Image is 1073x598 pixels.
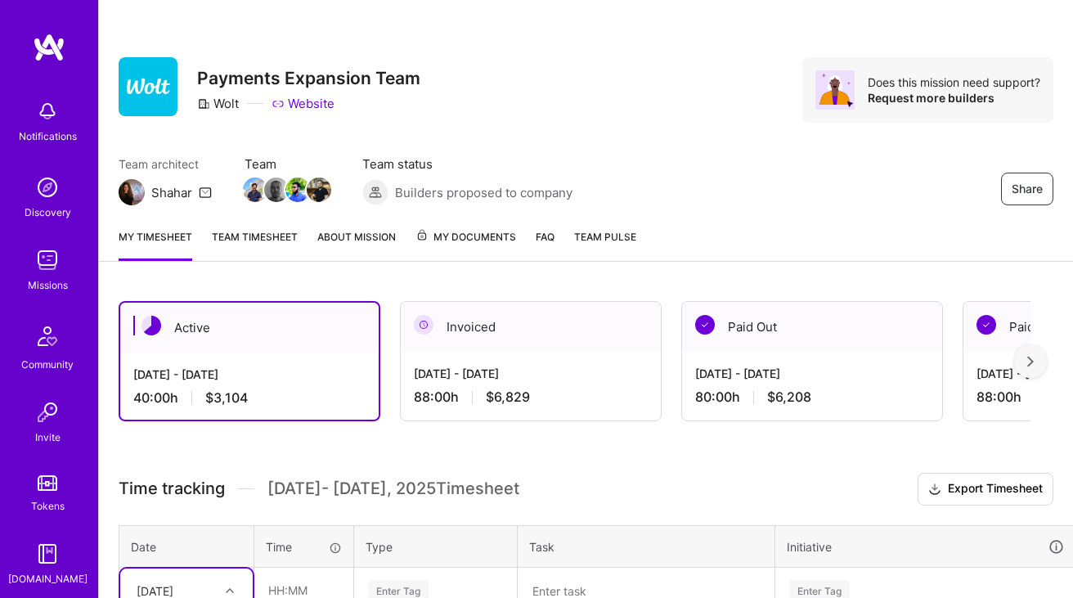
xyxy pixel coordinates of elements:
[141,316,161,335] img: Active
[395,184,572,201] span: Builders proposed to company
[1012,181,1043,197] span: Share
[267,479,519,499] span: [DATE] - [DATE] , 2025 Timesheet
[31,171,64,204] img: discovery
[19,128,77,145] div: Notifications
[695,365,929,382] div: [DATE] - [DATE]
[308,176,330,204] a: Team Member Avatar
[486,389,530,406] span: $6,829
[682,302,942,352] div: Paid Out
[119,479,225,499] span: Time tracking
[264,178,289,202] img: Team Member Avatar
[197,97,210,110] i: icon CompanyGray
[1027,356,1034,367] img: right
[415,228,516,261] a: My Documents
[226,587,234,595] i: icon Chevron
[285,178,310,202] img: Team Member Avatar
[307,178,331,202] img: Team Member Avatar
[31,537,64,570] img: guide book
[119,228,192,261] a: My timesheet
[28,317,67,356] img: Community
[928,481,941,498] i: icon Download
[1001,173,1053,205] button: Share
[212,228,298,261] a: Team timesheet
[199,186,212,199] i: icon Mail
[119,155,212,173] span: Team architect
[868,90,1040,106] div: Request more builders
[35,429,61,446] div: Invite
[414,389,648,406] div: 88:00 h
[767,389,811,406] span: $6,208
[362,179,388,205] img: Builders proposed to company
[25,204,71,221] div: Discovery
[976,315,996,335] img: Paid Out
[536,228,554,261] a: FAQ
[918,473,1053,506] button: Export Timesheet
[8,570,88,587] div: [DOMAIN_NAME]
[197,95,239,112] div: Wolt
[21,356,74,373] div: Community
[245,155,330,173] span: Team
[151,184,192,201] div: Shahar
[205,389,248,407] span: $3,104
[245,176,266,204] a: Team Member Avatar
[197,68,420,88] h3: Payments Expansion Team
[120,303,379,353] div: Active
[868,74,1040,90] div: Does this mission need support?
[518,525,775,568] th: Task
[266,538,342,555] div: Time
[31,95,64,128] img: bell
[33,33,65,62] img: logo
[414,365,648,382] div: [DATE] - [DATE]
[574,228,636,261] a: Team Pulse
[695,389,929,406] div: 80:00 h
[414,315,433,335] img: Invoiced
[119,525,254,568] th: Date
[133,389,366,407] div: 40:00 h
[119,179,145,205] img: Team Architect
[401,302,661,352] div: Invoiced
[38,475,57,491] img: tokens
[287,176,308,204] a: Team Member Avatar
[415,228,516,246] span: My Documents
[133,366,366,383] div: [DATE] - [DATE]
[815,70,855,110] img: Avatar
[695,315,715,335] img: Paid Out
[362,155,572,173] span: Team status
[31,396,64,429] img: Invite
[574,231,636,243] span: Team Pulse
[243,178,267,202] img: Team Member Avatar
[266,176,287,204] a: Team Member Avatar
[28,277,68,294] div: Missions
[31,244,64,277] img: teamwork
[272,95,334,112] a: Website
[31,497,65,515] div: Tokens
[317,228,396,261] a: About Mission
[119,57,177,116] img: Company Logo
[354,525,518,568] th: Type
[787,537,1065,556] div: Initiative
